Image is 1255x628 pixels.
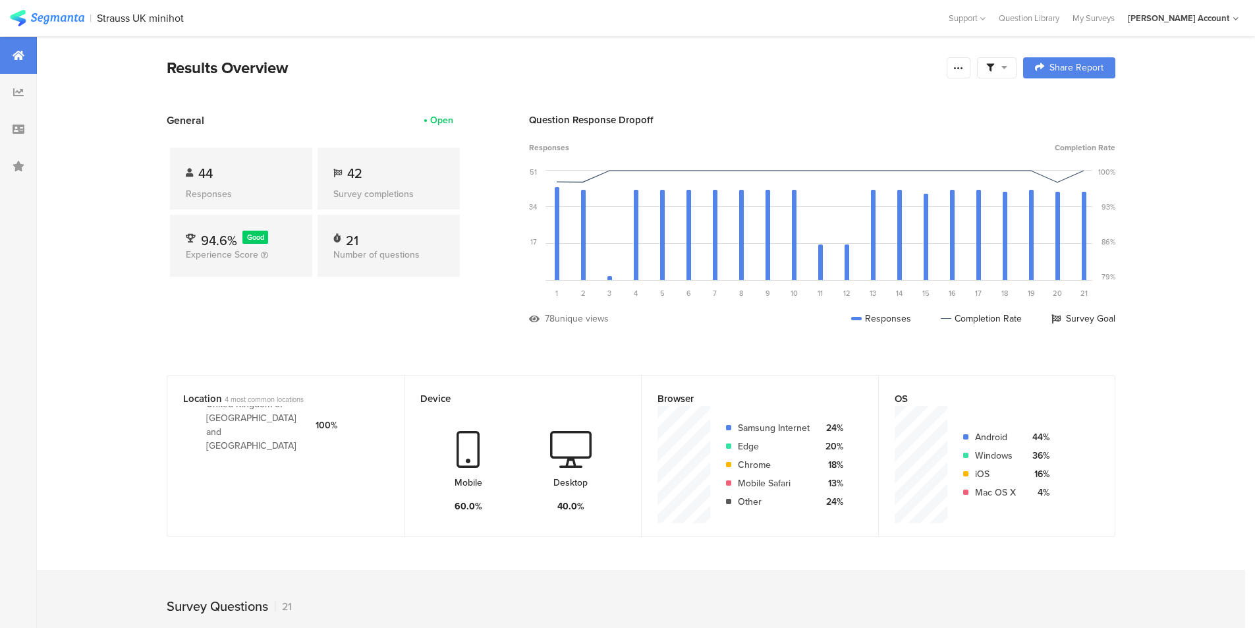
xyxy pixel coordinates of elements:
span: 14 [896,288,903,299]
span: 13 [870,288,876,299]
div: 78 [545,312,555,326]
div: 60.0% [455,500,482,513]
div: 100% [316,418,337,432]
div: 4% [1026,486,1049,500]
a: My Surveys [1066,12,1121,24]
div: 34 [529,202,537,212]
div: 20% [820,440,843,453]
span: 7 [713,288,717,299]
div: iOS [975,467,1016,481]
span: 4 [634,288,638,299]
div: Desktop [553,476,588,490]
span: 5 [660,288,665,299]
span: Responses [529,142,569,154]
span: 6 [686,288,691,299]
span: 10 [791,288,798,299]
div: Strauss UK minihot [97,12,184,24]
div: 51 [530,167,537,177]
span: Good [247,232,264,243]
a: Question Library [992,12,1066,24]
span: 18 [1001,288,1008,299]
div: Responses [186,187,296,201]
div: Survey completions [333,187,444,201]
div: Mobile [455,476,482,490]
span: 4 most common locations [225,394,304,405]
div: Responses [851,312,911,326]
img: segmanta logo [10,10,84,26]
div: 24% [820,495,843,509]
div: Windows [975,449,1016,463]
div: Survey Goal [1051,312,1115,326]
span: Share Report [1049,63,1103,72]
div: 17 [530,237,537,247]
div: Open [430,113,453,127]
div: 93% [1102,202,1115,212]
div: Android [975,430,1016,444]
span: Completion Rate [1055,142,1115,154]
span: 8 [739,288,743,299]
span: 16 [949,288,956,299]
div: OS [895,391,1077,406]
div: Results Overview [167,56,940,80]
div: 86% [1102,237,1115,247]
div: 36% [1026,449,1049,463]
div: Location [183,391,366,406]
span: 17 [975,288,982,299]
div: 44% [1026,430,1049,444]
div: Samsung Internet [738,421,810,435]
span: 9 [766,288,770,299]
div: [PERSON_NAME] Account [1128,12,1229,24]
span: 21 [1080,288,1088,299]
div: Browser [657,391,841,406]
div: 13% [820,476,843,490]
div: 16% [1026,467,1049,481]
span: 11 [818,288,823,299]
div: Survey Questions [167,596,268,616]
div: 40.0% [557,500,584,513]
span: 3 [607,288,611,299]
div: Mac OS X [975,486,1016,500]
div: unique views [555,312,609,326]
div: Mobile Safari [738,476,810,490]
div: Question Response Dropoff [529,113,1115,127]
span: Experience Score [186,248,258,262]
div: Chrome [738,458,810,472]
span: 94.6% [201,231,237,250]
span: 2 [581,288,586,299]
div: Device [420,391,603,406]
span: 19 [1028,288,1035,299]
span: 15 [922,288,930,299]
span: Number of questions [333,248,420,262]
div: Support [949,8,986,28]
div: 21 [275,599,292,614]
div: 21 [346,231,358,244]
div: 18% [820,458,843,472]
span: 20 [1053,288,1062,299]
div: | [90,11,92,26]
div: 24% [820,421,843,435]
div: Other [738,495,810,509]
div: 100% [1098,167,1115,177]
span: General [167,113,204,128]
span: 42 [347,163,362,183]
div: 79% [1102,271,1115,282]
div: Edge [738,440,810,453]
div: United Kingdom of [GEOGRAPHIC_DATA] and [GEOGRAPHIC_DATA] [206,397,305,453]
span: 12 [843,288,851,299]
span: 1 [555,288,558,299]
span: 44 [198,163,213,183]
div: Completion Rate [941,312,1022,326]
